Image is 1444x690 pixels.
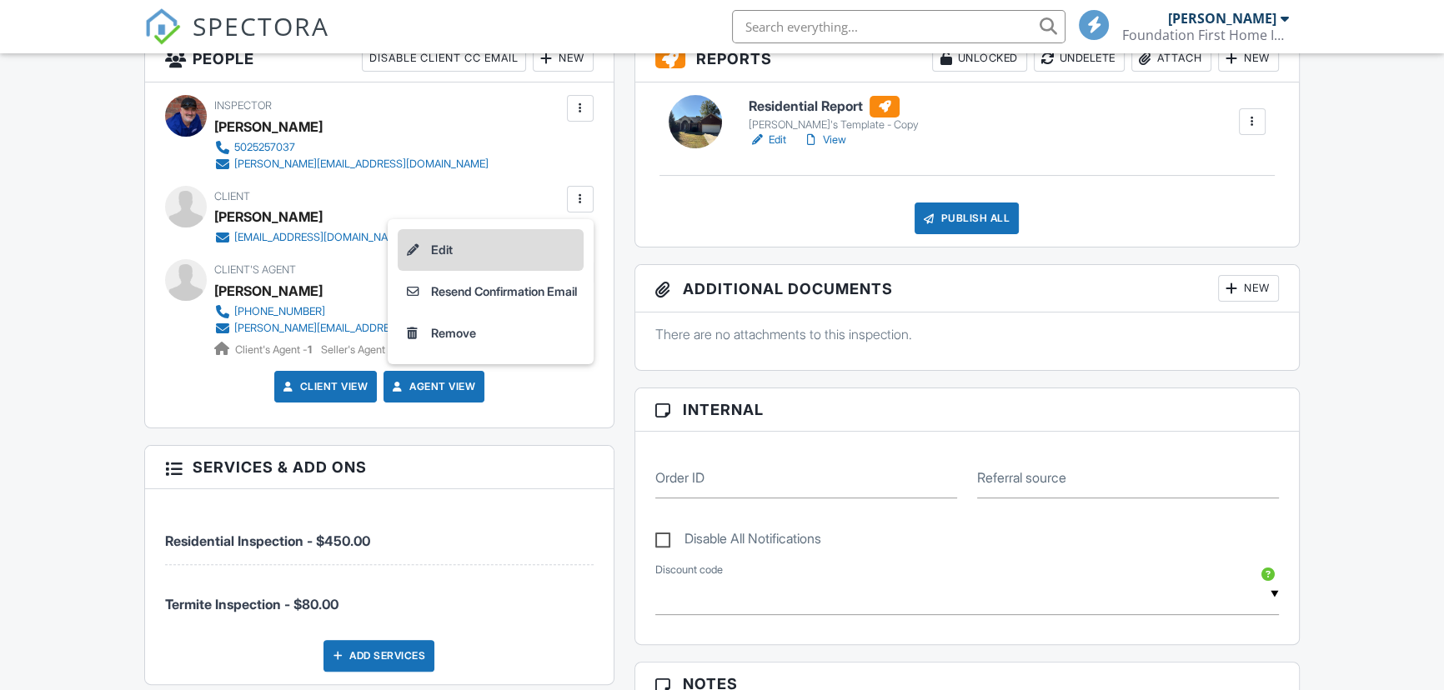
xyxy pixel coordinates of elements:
span: Client's Agent - [235,343,314,356]
div: Remove [431,323,476,343]
img: The Best Home Inspection Software - Spectora [144,8,181,45]
div: [PHONE_NUMBER] [234,305,325,318]
a: [PERSON_NAME][EMAIL_ADDRESS][DOMAIN_NAME] [214,320,489,337]
label: Disable All Notifications [655,531,821,552]
a: [PERSON_NAME][EMAIL_ADDRESS][DOMAIN_NAME] [214,156,489,172]
span: SPECTORA [193,8,329,43]
div: Publish All [915,202,1019,234]
li: Service: Termite Inspection [165,565,593,627]
div: New [533,45,594,72]
div: Add Services [323,640,434,672]
h3: Internal [635,388,1299,432]
div: [PERSON_NAME]'s Template - Copy [749,118,919,132]
div: [PERSON_NAME][EMAIL_ADDRESS][DOMAIN_NAME] [234,322,489,335]
div: New [1218,275,1279,302]
a: Remove [398,312,584,354]
span: Seller's Agent - [321,343,399,356]
div: New [1218,45,1279,72]
a: [EMAIL_ADDRESS][DOMAIN_NAME] [214,229,406,246]
span: Client's Agent [214,263,296,276]
div: [EMAIL_ADDRESS][DOMAIN_NAME] [234,231,406,244]
span: Client [214,190,250,202]
div: [PERSON_NAME] [214,114,323,139]
a: Edit [398,229,584,271]
h6: Residential Report [749,96,919,117]
div: Disable Client CC Email [362,45,526,72]
a: Edit [749,132,786,148]
label: Discount code [655,562,723,577]
li: Service: Residential Inspection [165,502,593,564]
h3: People [145,35,613,82]
a: [PERSON_NAME] [214,278,323,303]
div: Unlocked [932,45,1027,72]
div: Foundation First Home Inspections [1122,27,1289,43]
a: 5025257037 [214,139,489,156]
div: [PERSON_NAME] [214,204,323,229]
span: Inspector [214,99,272,112]
span: Termite Inspection - $80.00 [165,596,338,612]
span: Residential Inspection - $450.00 [165,532,370,549]
div: 5025257037 [234,141,295,154]
a: Residential Report [PERSON_NAME]'s Template - Copy [749,96,919,132]
a: Agent View [389,378,475,395]
p: There are no attachments to this inspection. [655,325,1279,343]
h3: Additional Documents [635,265,1299,312]
input: Search everything... [732,10,1065,43]
div: [PERSON_NAME][EMAIL_ADDRESS][DOMAIN_NAME] [234,157,489,171]
label: Order ID [655,468,704,487]
div: Attach [1131,45,1211,72]
div: [PERSON_NAME] [1168,10,1276,27]
h3: Reports [635,35,1299,82]
label: Referral source [977,468,1066,487]
a: View [803,132,846,148]
h3: Services & Add ons [145,446,613,489]
a: [PHONE_NUMBER] [214,303,489,320]
div: Undelete [1034,45,1125,72]
a: Client View [280,378,369,395]
strong: 1 [308,343,312,356]
a: Resend Confirmation Email [398,271,584,312]
a: SPECTORA [144,22,329,57]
